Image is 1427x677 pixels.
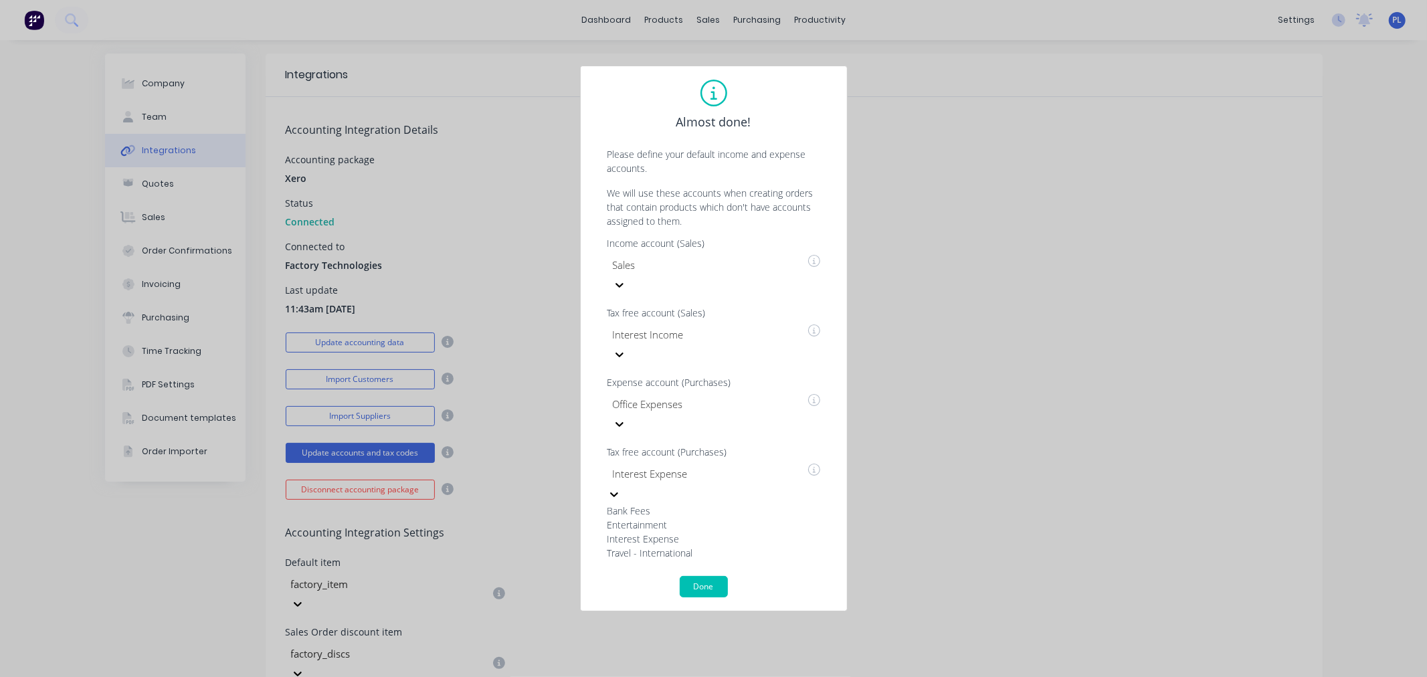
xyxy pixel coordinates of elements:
[676,113,751,131] span: Almost done!
[24,10,44,30] img: Factory
[607,546,808,560] div: Travel - International
[607,532,808,546] div: Interest Expense
[607,448,820,457] div: Tax free account (Purchases)
[680,576,728,597] button: Done
[607,239,820,248] div: Income account (Sales)
[594,147,834,175] p: Please define your default income and expense accounts.
[607,308,820,318] div: Tax free account (Sales)
[607,378,820,387] div: Expense account (Purchases)
[594,186,834,228] p: We will use these accounts when creating orders that contain products which don't have accounts a...
[607,504,808,518] div: Bank Fees
[607,518,808,532] div: Entertainment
